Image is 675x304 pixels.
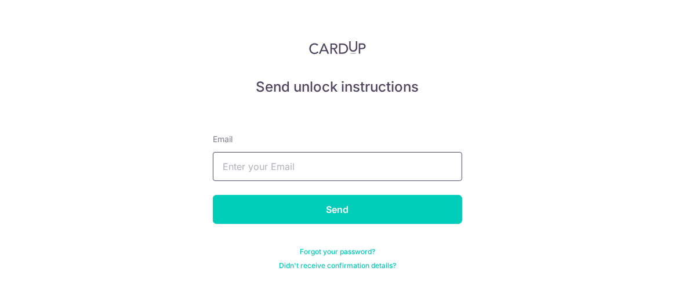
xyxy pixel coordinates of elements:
img: CardUp Logo [309,41,366,55]
input: Enter your Email [213,152,462,181]
input: Send [213,195,462,224]
a: Didn't receive confirmation details? [279,261,396,270]
span: translation missing: en.devise.label.Email [213,134,233,144]
a: Forgot your password? [300,247,375,256]
h5: Send unlock instructions [213,78,462,96]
